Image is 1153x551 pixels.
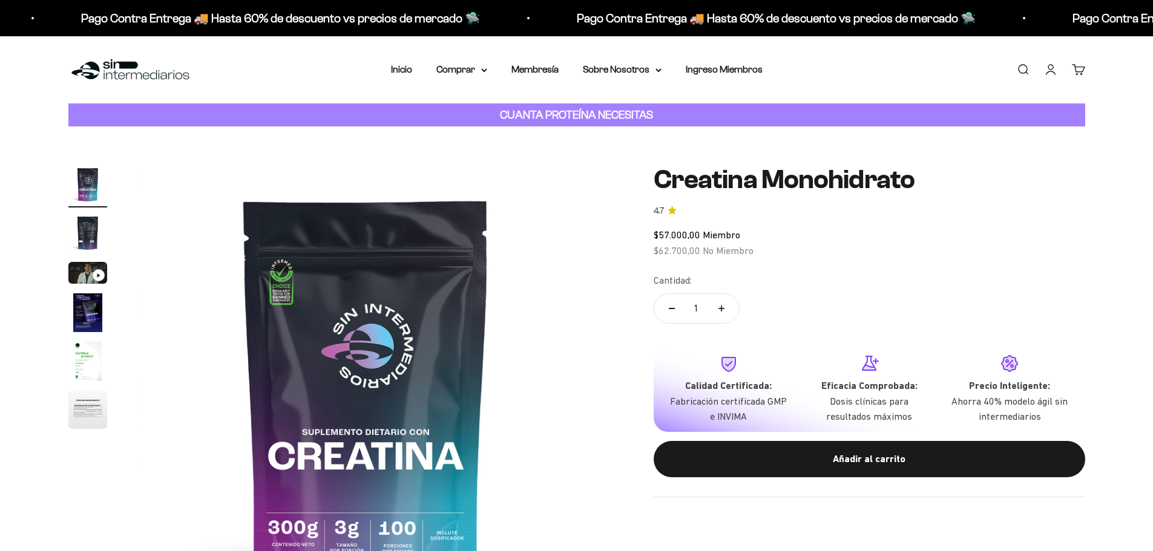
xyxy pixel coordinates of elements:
span: $62.700,00 [654,245,700,256]
label: Cantidad: [654,273,692,289]
img: Creatina Monohidrato [68,293,107,332]
button: Ir al artículo 6 [68,390,107,432]
p: Pago Contra Entrega 🚚 Hasta 60% de descuento vs precios de mercado 🛸 [512,8,911,28]
strong: CUANTA PROTEÍNA NECESITAS [500,108,653,121]
button: Aumentar cantidad [704,294,739,323]
span: Miembro [703,229,740,240]
strong: Calidad Certificada: [685,380,772,391]
div: Añadir al carrito [678,451,1061,467]
p: Fabricación certificada GMP e INVIMA [668,394,789,425]
a: Membresía [511,64,559,74]
strong: Precio Inteligente: [969,380,1050,391]
button: Ir al artículo 2 [68,214,107,256]
button: Ir al artículo 4 [68,293,107,336]
a: Ingreso Miembros [686,64,763,74]
img: Creatina Monohidrato [68,390,107,429]
a: Inicio [391,64,412,74]
button: Ir al artículo 1 [68,165,107,207]
span: 4.7 [654,204,664,218]
h1: Creatina Monohidrato [654,165,1085,194]
summary: Comprar [436,62,487,77]
button: Ir al artículo 3 [68,262,107,287]
p: Ahorra 40% modelo ágil sin intermediarios [949,394,1070,425]
button: Ir al artículo 5 [68,342,107,384]
summary: Sobre Nosotros [583,62,662,77]
button: Reducir cantidad [654,294,689,323]
span: $57.000,00 [654,229,700,240]
strong: Eficacia Comprobada: [821,380,918,391]
span: No Miembro [703,245,754,256]
p: Pago Contra Entrega 🚚 Hasta 60% de descuento vs precios de mercado 🛸 [16,8,415,28]
img: Creatina Monohidrato [68,214,107,252]
p: Dosis clínicas para resultados máximos [809,394,930,425]
a: 4.74.7 de 5.0 estrellas [654,204,1085,218]
img: Creatina Monohidrato [68,342,107,380]
img: Creatina Monohidrato [68,165,107,204]
button: Añadir al carrito [654,441,1085,477]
